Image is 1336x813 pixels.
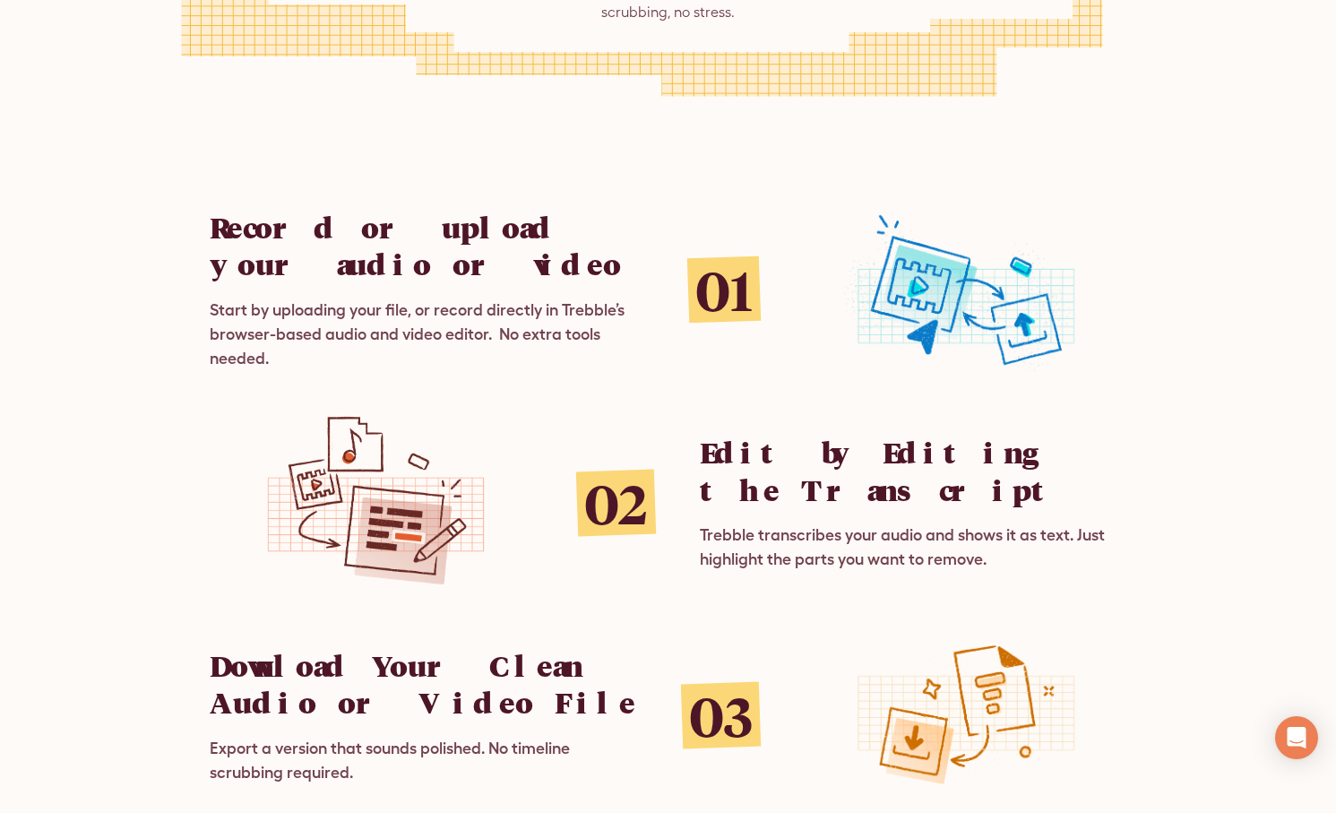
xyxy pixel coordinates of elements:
[695,257,753,322] div: 01
[210,647,637,722] h3: Download Your Clean Audio or Video File
[210,298,643,370] div: Start by uploading your file, or record directly in Trebble’s browser-based audio and video edito...
[689,683,753,748] div: 03
[210,736,637,784] div: Export a version that sounds polished. No timeline scrubbing required.
[700,434,1127,508] h3: Edit by Editing the Transcript
[1275,716,1318,759] div: Open Intercom Messenger
[700,523,1127,571] div: Trebble transcribes your audio and shows it as text. Just highlight the parts you want to remove.
[584,471,648,535] div: 02
[210,209,643,283] h3: Record or upload your audio or video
